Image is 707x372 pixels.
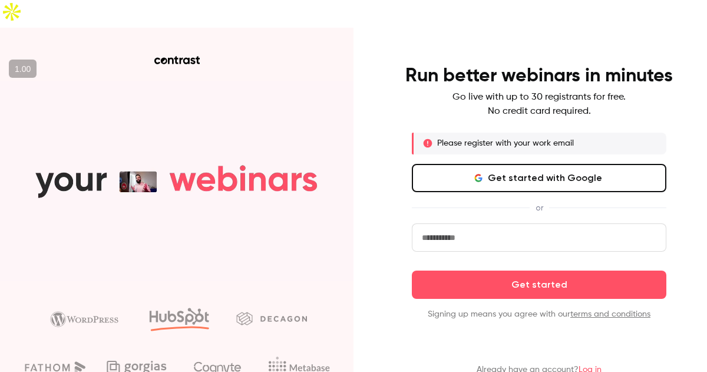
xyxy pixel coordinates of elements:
[412,308,666,320] p: Signing up means you agree with our
[437,137,574,149] p: Please register with your work email
[412,271,666,299] button: Get started
[405,64,673,88] h4: Run better webinars in minutes
[412,164,666,192] button: Get started with Google
[570,310,650,318] a: terms and conditions
[452,90,626,118] p: Go live with up to 30 registrants for free. No credit card required.
[530,202,549,214] span: or
[236,312,307,325] img: decagon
